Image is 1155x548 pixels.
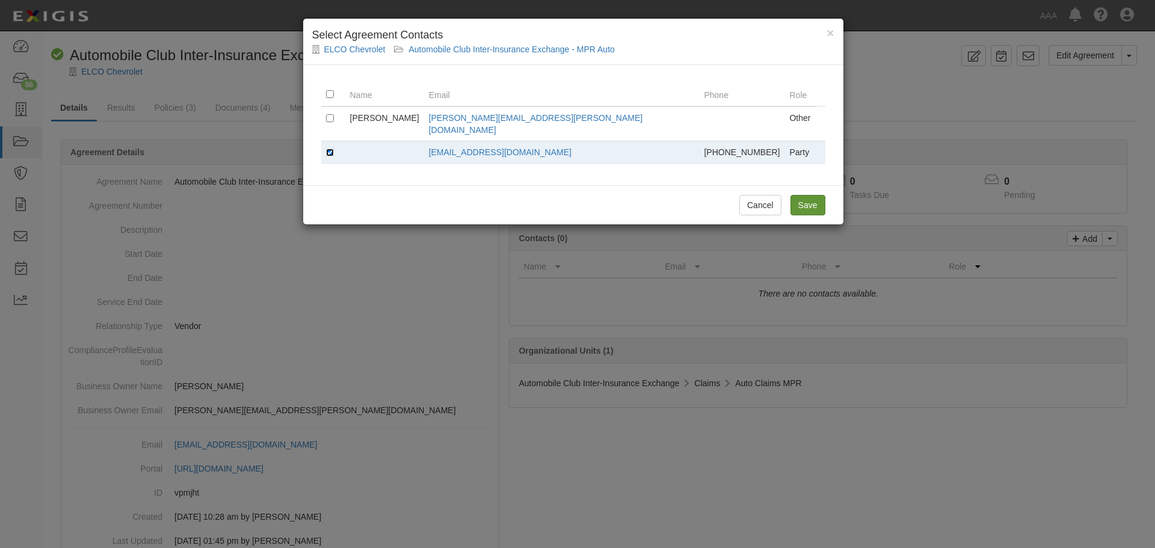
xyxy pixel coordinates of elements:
[784,106,815,141] td: Other
[790,195,825,215] input: Save
[827,26,834,39] button: Close
[827,26,834,40] span: ×
[699,141,784,164] td: [PHONE_NUMBER]
[424,83,700,106] th: Email
[784,83,815,106] th: Role
[312,28,834,43] h4: Select Agreement Contacts
[784,141,815,164] td: Party
[324,45,386,54] a: ELCO Chevrolet
[345,83,424,106] th: Name
[408,45,614,54] a: Automobile Club Inter-Insurance Exchange - MPR Auto
[699,83,784,106] th: Phone
[429,113,643,135] a: [PERSON_NAME][EMAIL_ADDRESS][PERSON_NAME][DOMAIN_NAME]
[739,195,781,215] button: Cancel
[429,147,571,157] a: [EMAIL_ADDRESS][DOMAIN_NAME]
[345,106,424,141] td: [PERSON_NAME]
